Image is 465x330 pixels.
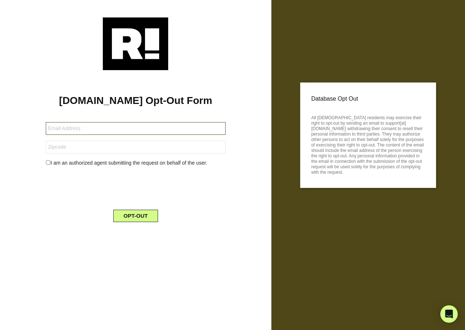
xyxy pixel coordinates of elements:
button: OPT-OUT [113,210,158,222]
div: I am an authorized agent submitting the request on behalf of the user. [40,159,231,167]
img: Retention.com [103,17,168,70]
p: All [DEMOGRAPHIC_DATA] residents may exercise their right to opt-out by sending an email to suppo... [311,113,425,175]
input: Email Address [46,122,225,135]
input: Zipcode [46,141,225,153]
h1: [DOMAIN_NAME] Opt-Out Form [11,94,260,107]
p: Database Opt Out [311,93,425,104]
div: Open Intercom Messenger [440,305,458,323]
iframe: reCAPTCHA [80,173,191,201]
